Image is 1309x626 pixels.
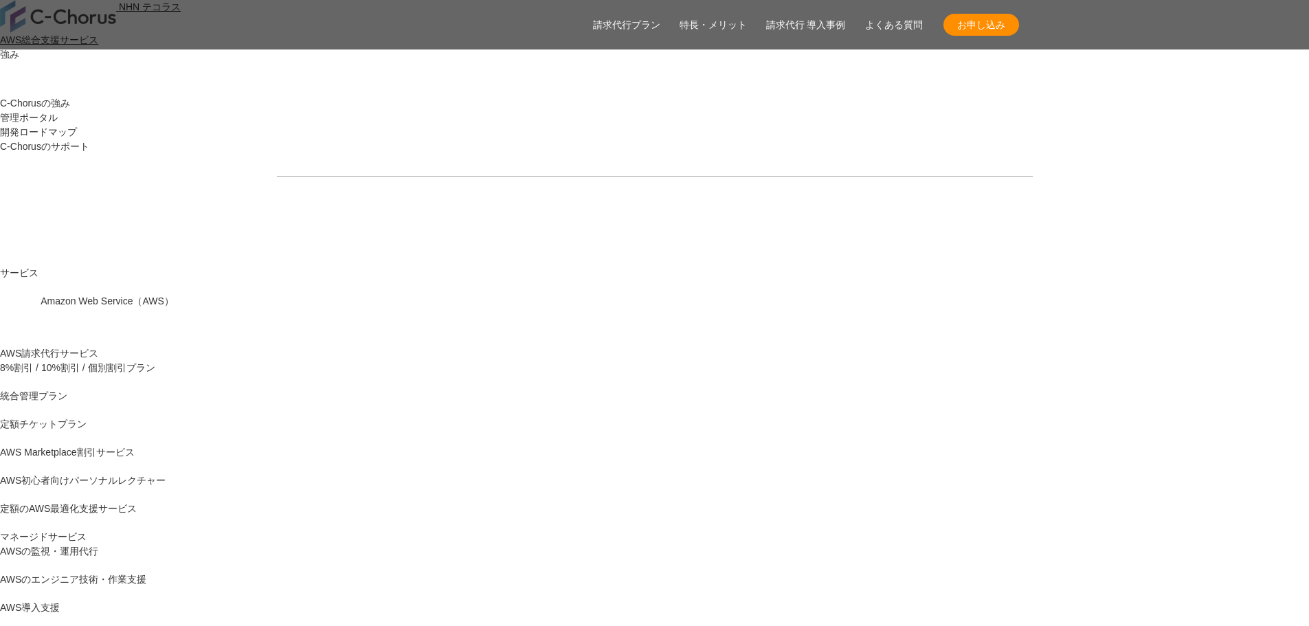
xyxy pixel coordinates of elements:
[428,199,648,232] a: 資料を請求する
[865,18,923,32] a: よくある質問
[41,295,174,306] span: Amazon Web Service（AWS）
[943,14,1019,36] a: お申し込み
[680,18,747,32] a: 特長・メリット
[662,199,882,232] a: まずは相談する
[593,18,660,32] a: 請求代行プラン
[943,18,1019,32] span: お申し込み
[766,18,846,32] a: 請求代行 導入事例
